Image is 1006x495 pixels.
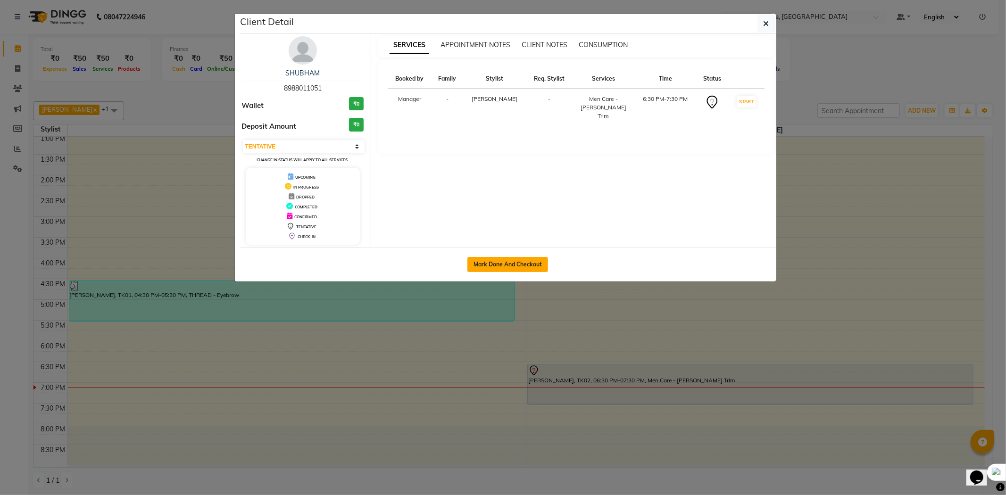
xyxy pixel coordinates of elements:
[634,89,696,126] td: 6:30 PM-7:30 PM
[966,457,997,486] iframe: chat widget
[578,95,629,120] div: Men Care - [PERSON_NAME] Trim
[349,97,364,111] h3: ₹0
[242,100,264,111] span: Wallet
[388,89,431,126] td: Manager
[526,69,573,89] th: Req. Stylist
[390,37,429,54] span: SERVICES
[431,89,463,126] td: -
[285,69,320,77] a: SHUBHAM
[289,36,317,65] img: avatar
[242,121,297,132] span: Deposit Amount
[298,234,316,239] span: CHECK-IN
[526,89,573,126] td: -
[441,41,510,49] span: APPOINTMENT NOTES
[388,69,431,89] th: Booked by
[522,41,567,49] span: CLIENT NOTES
[472,95,518,102] span: [PERSON_NAME]
[431,69,463,89] th: Family
[464,69,526,89] th: Stylist
[737,96,756,107] button: START
[294,214,317,219] span: CONFIRMED
[296,224,316,229] span: TENTATIVE
[579,41,628,49] span: CONSUMPTION
[349,118,364,132] h3: ₹0
[696,69,728,89] th: Status
[573,69,635,89] th: Services
[296,195,315,199] span: DROPPED
[295,205,317,209] span: COMPLETED
[284,84,322,92] span: 8988011051
[257,157,349,162] small: Change in status will apply to all services.
[467,257,548,272] button: Mark Done And Checkout
[295,175,316,180] span: UPCOMING
[293,185,319,190] span: IN PROGRESS
[634,69,696,89] th: Time
[241,15,294,29] h5: Client Detail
